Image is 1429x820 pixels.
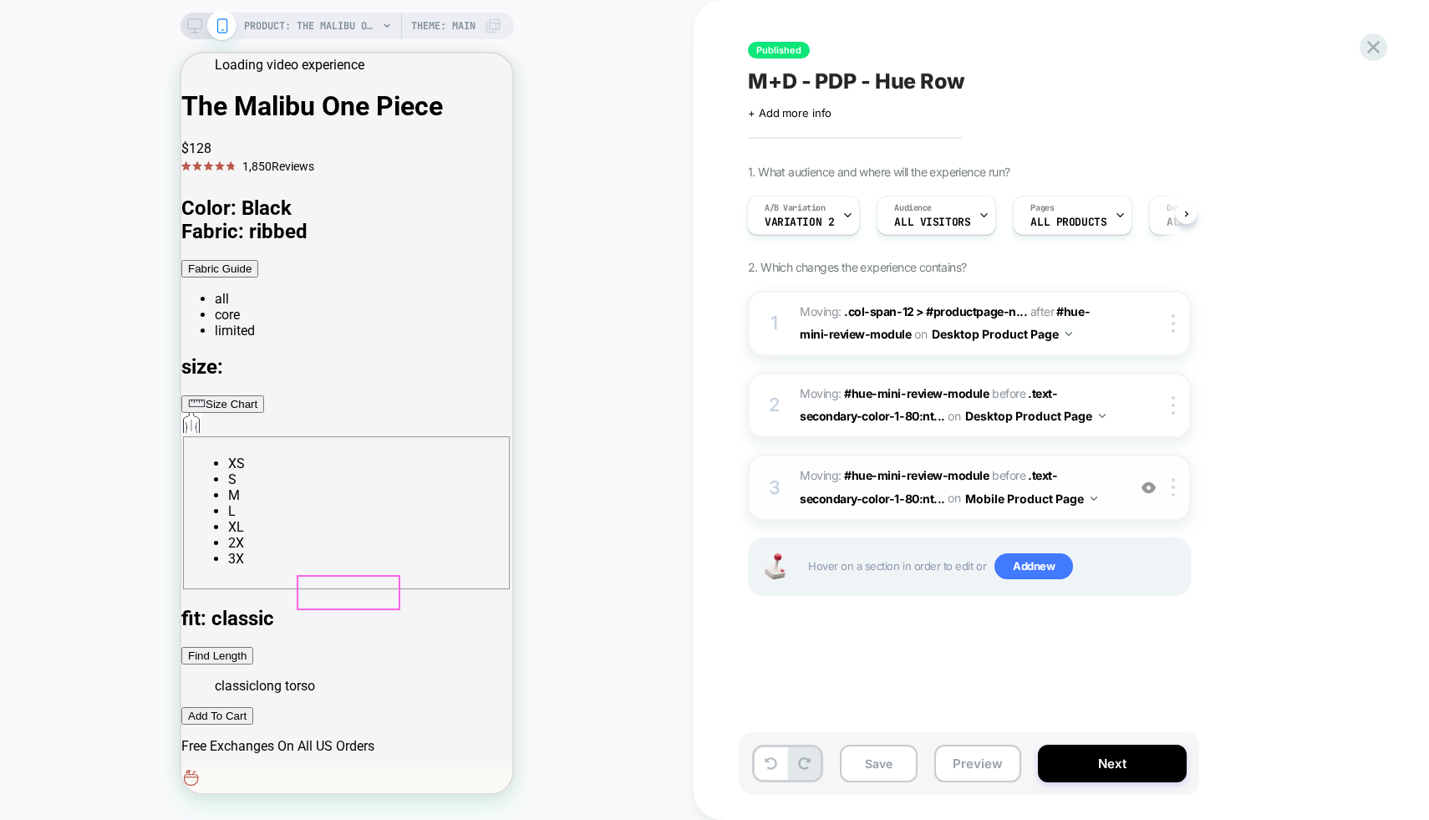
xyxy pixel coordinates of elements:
img: crossed eye [1142,481,1156,495]
span: 1. What audience and where will the experience run? [748,165,1009,179]
span: 2. Which changes the experience contains? [748,260,966,274]
span: Variation 2 [765,216,834,228]
img: Joystick [758,553,791,579]
label: XL [47,466,63,481]
span: Theme: MAIN [411,13,475,39]
span: Reviews [90,106,133,120]
span: #hue-mini-review-module [844,468,989,482]
span: + Add more info [748,106,831,120]
span: Hover on a section in order to edit or [808,553,1181,580]
span: A/B Variation [765,202,826,214]
img: close [1172,478,1175,497]
label: 2X [47,481,63,497]
span: #hue-mini-review-module [844,386,989,400]
label: S [47,418,55,434]
label: long torso [74,624,134,640]
span: before [992,386,1025,400]
span: All Visitors [894,216,970,228]
span: ALL PRODUCTS [1030,216,1106,228]
div: 3 [766,471,783,505]
button: Next [1038,745,1187,782]
label: M [47,434,58,450]
div: Loading video experience [33,3,331,19]
label: 3X [47,497,63,513]
button: Desktop Product Page [965,404,1106,428]
img: close [1172,396,1175,415]
span: Size Chart [24,344,76,357]
span: Add new [994,553,1073,580]
span: on [914,323,927,344]
span: PRODUCT: The Malibu One Piece - Eco Ribbed - Black - Classic [244,13,378,39]
span: on [948,487,960,508]
span: before [992,468,1025,482]
div: 1 [766,307,783,340]
span: Devices [1167,202,1199,214]
img: close [1172,314,1175,333]
span: Moving: [800,383,1118,428]
span: Published [748,42,810,59]
button: Desktop Product Page [932,322,1072,346]
img: down arrow [1065,332,1072,336]
span: Moving: [800,465,1118,510]
img: down arrow [1091,497,1097,501]
button: Save [840,745,918,782]
span: 1,850 [61,106,90,120]
span: M+D - PDP - Hue Row [748,69,965,94]
li: all [33,237,331,253]
span: .col-span-12 > #productpage-n... [844,304,1027,318]
li: limited [33,269,331,285]
img: down arrow [1099,414,1106,418]
li: core [33,253,331,269]
span: ALL DEVICES [1167,216,1236,228]
span: Moving: [800,301,1118,346]
button: Preview [934,745,1021,782]
label: classic [33,624,74,640]
span: after [1030,304,1055,318]
span: Pages [1030,202,1054,214]
button: Mobile Product Page [965,486,1097,511]
span: on [948,405,960,426]
div: 2 [766,389,783,422]
label: XS [47,402,64,418]
span: Audience [894,202,932,214]
label: L [47,450,54,466]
